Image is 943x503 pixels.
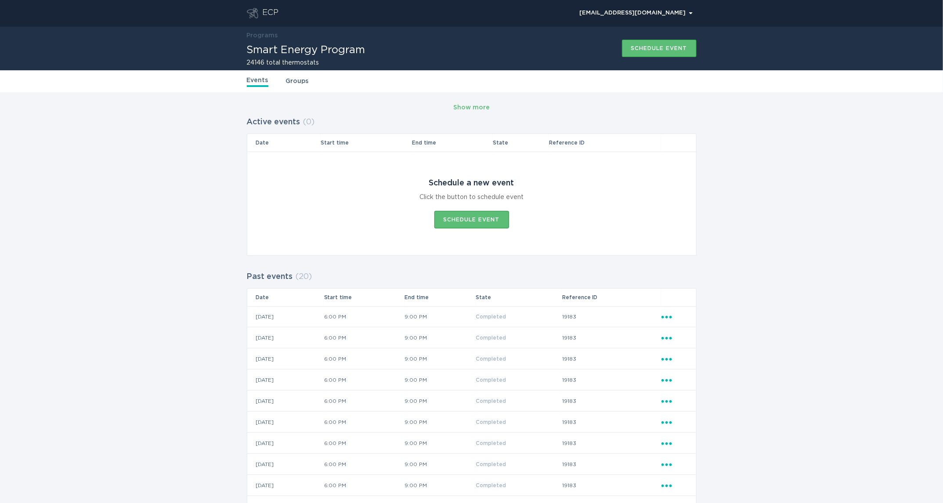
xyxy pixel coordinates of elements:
tr: cf3dff8020584a7b8eb8b134dcd90093 [247,454,696,475]
td: [DATE] [247,348,324,369]
div: Popover menu [661,333,687,343]
th: Start time [320,134,412,152]
h2: 24146 total thermostats [247,60,365,66]
td: 6:00 PM [324,348,405,369]
div: Popover menu [661,438,687,448]
td: 9:00 PM [405,369,476,391]
th: State [492,134,549,152]
td: 6:00 PM [324,391,405,412]
td: 6:00 PM [324,412,405,433]
div: Popover menu [661,417,687,427]
h2: Active events [247,114,300,130]
span: ( 0 ) [303,118,315,126]
div: Schedule event [444,217,500,222]
tr: dc4d0bd36942419f80ba7332f1b4b1d3 [247,391,696,412]
span: ( 20 ) [296,273,312,281]
th: Start time [324,289,405,306]
tr: fc7c70cfcaf3437a86a0863f29c570a8 [247,306,696,327]
a: Programs [247,33,278,39]
div: Popover menu [661,481,687,490]
span: Completed [476,377,506,383]
td: 9:00 PM [405,454,476,475]
div: Schedule a new event [429,178,514,188]
td: 19183 [562,306,661,327]
td: 19183 [562,475,661,496]
h1: Smart Energy Program [247,45,365,55]
div: Schedule event [631,46,687,51]
td: 19183 [562,348,661,369]
div: Popover menu [661,354,687,364]
td: [DATE] [247,433,324,454]
tr: Table Headers [247,289,696,306]
span: Completed [476,420,506,425]
td: 9:00 PM [405,475,476,496]
th: End time [412,134,492,152]
td: 6:00 PM [324,327,405,348]
th: State [476,289,562,306]
td: [DATE] [247,391,324,412]
th: Date [247,289,324,306]
a: Groups [286,76,309,86]
tr: c58c01af4d8a41bb9153ae9f64f01dc2 [247,369,696,391]
button: Schedule event [434,211,509,228]
td: 9:00 PM [405,348,476,369]
div: ECP [263,8,279,18]
td: 6:00 PM [324,475,405,496]
th: Date [247,134,321,152]
td: [DATE] [247,369,324,391]
td: 9:00 PM [405,412,476,433]
th: Reference ID [549,134,661,152]
tr: b4bef0fa0ad247e59e46b82d9f5335a3 [247,433,696,454]
h2: Past events [247,269,293,285]
div: Popover menu [661,312,687,322]
td: 19183 [562,391,661,412]
button: Schedule event [622,40,697,57]
td: 19183 [562,327,661,348]
span: Completed [476,441,506,446]
tr: ef651d16edf946deb1bd196dd9856848 [247,348,696,369]
tr: e945f319bc914d7198cfae4533005e27 [247,327,696,348]
td: [DATE] [247,327,324,348]
span: Completed [476,335,506,340]
th: End time [405,289,476,306]
div: Popover menu [661,460,687,469]
td: [DATE] [247,412,324,433]
td: [DATE] [247,475,324,496]
button: Show more [453,101,490,114]
a: Events [247,76,268,87]
td: [DATE] [247,454,324,475]
th: Reference ID [562,289,661,306]
button: Open user account details [576,7,697,20]
tr: e67ff5e4b0314501afea3ed847d236b0 [247,475,696,496]
span: Completed [476,462,506,467]
td: 9:00 PM [405,327,476,348]
div: Popover menu [576,7,697,20]
td: 19183 [562,412,661,433]
div: Popover menu [661,396,687,406]
div: Show more [453,103,490,112]
span: Completed [476,398,506,404]
tr: Table Headers [247,134,696,152]
span: Completed [476,356,506,362]
td: 19183 [562,433,661,454]
td: 6:00 PM [324,369,405,391]
span: Completed [476,483,506,488]
div: [EMAIL_ADDRESS][DOMAIN_NAME] [580,11,693,16]
td: 6:00 PM [324,433,405,454]
button: Go to dashboard [247,8,258,18]
td: 19183 [562,369,661,391]
td: 9:00 PM [405,306,476,327]
td: 6:00 PM [324,454,405,475]
td: 19183 [562,454,661,475]
td: 9:00 PM [405,391,476,412]
div: Click the button to schedule event [419,192,524,202]
tr: c863d7ce01354ca2be6d6c78de3f06ca [247,412,696,433]
td: 6:00 PM [324,306,405,327]
td: [DATE] [247,306,324,327]
div: Popover menu [661,375,687,385]
span: Completed [476,314,506,319]
td: 9:00 PM [405,433,476,454]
